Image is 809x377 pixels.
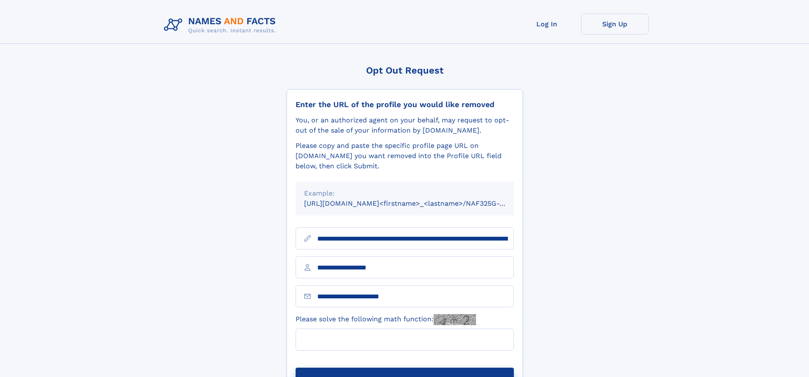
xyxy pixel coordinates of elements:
div: Please copy and paste the specific profile page URL on [DOMAIN_NAME] you want removed into the Pr... [296,141,514,171]
img: Logo Names and Facts [161,14,283,37]
label: Please solve the following math function: [296,314,476,325]
div: Example: [304,188,505,198]
a: Sign Up [581,14,649,34]
div: Enter the URL of the profile you would like removed [296,100,514,109]
small: [URL][DOMAIN_NAME]<firstname>_<lastname>/NAF325G-xxxxxxxx [304,199,530,207]
div: You, or an authorized agent on your behalf, may request to opt-out of the sale of your informatio... [296,115,514,136]
div: Opt Out Request [287,65,523,76]
a: Log In [513,14,581,34]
